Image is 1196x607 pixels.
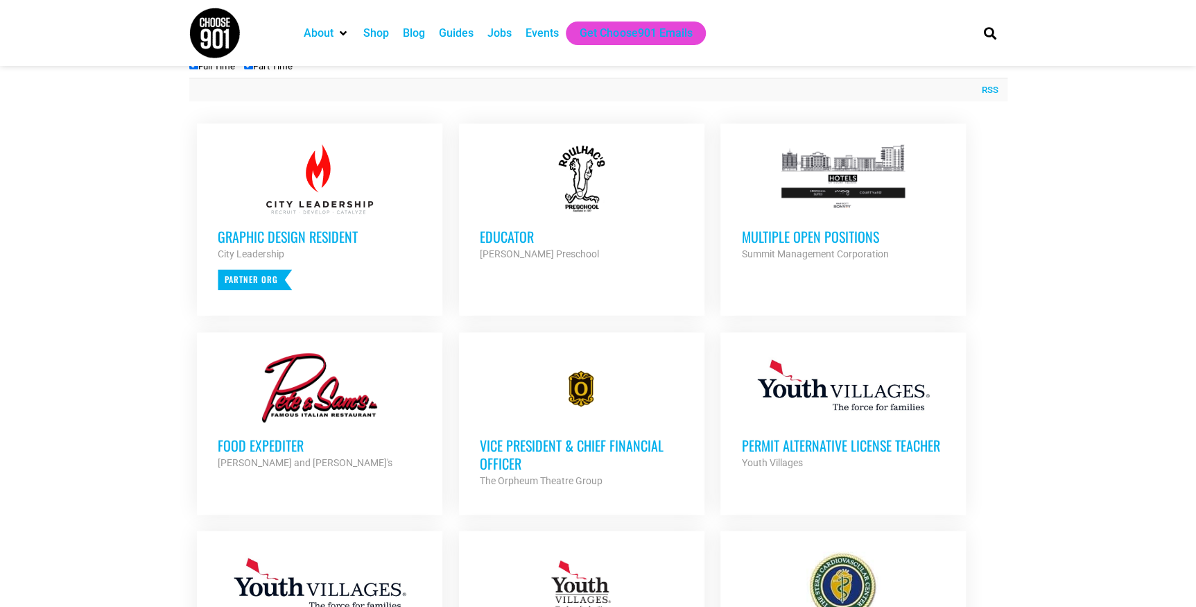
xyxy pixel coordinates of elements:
h3: Food Expediter [218,436,422,454]
strong: City Leadership [218,248,284,259]
h3: Graphic Design Resident [218,228,422,246]
label: Part Time [244,61,293,71]
a: Guides [439,25,474,42]
div: About [297,22,356,45]
strong: [PERSON_NAME] and [PERSON_NAME]'s [218,457,392,468]
label: Full Time [189,61,235,71]
a: Educator [PERSON_NAME] Preschool [459,123,704,283]
div: Search [978,22,1001,44]
strong: Summit Management Corporation [741,248,888,259]
a: Food Expediter [PERSON_NAME] and [PERSON_NAME]'s [197,332,442,492]
h3: Multiple Open Positions [741,228,945,246]
a: Jobs [487,25,512,42]
a: Get Choose901 Emails [580,25,692,42]
h3: Educator [480,228,684,246]
a: Events [526,25,559,42]
a: About [304,25,333,42]
nav: Main nav [297,22,960,45]
a: Multiple Open Positions Summit Management Corporation [720,123,966,283]
a: Permit Alternative License Teacher Youth Villages [720,332,966,492]
strong: Youth Villages [741,457,802,468]
strong: The Orpheum Theatre Group [480,475,603,486]
a: RSS [974,83,998,97]
strong: [PERSON_NAME] Preschool [480,248,599,259]
h3: Vice President & Chief Financial Officer [480,436,684,472]
a: Vice President & Chief Financial Officer The Orpheum Theatre Group [459,332,704,510]
p: Partner Org [218,269,292,290]
a: Graphic Design Resident City Leadership Partner Org [197,123,442,311]
a: Blog [403,25,425,42]
a: Shop [363,25,389,42]
h3: Permit Alternative License Teacher [741,436,945,454]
